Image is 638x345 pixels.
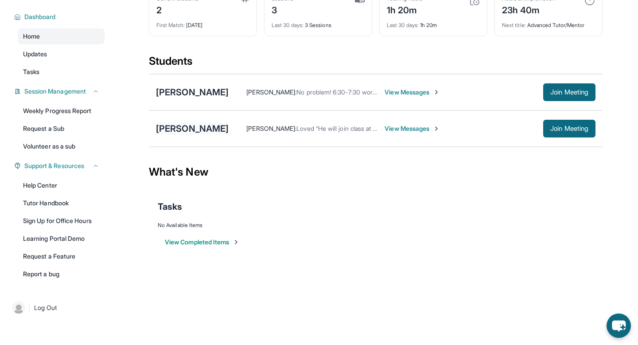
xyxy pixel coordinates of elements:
[246,125,296,132] span: [PERSON_NAME] :
[502,22,526,28] span: Next title :
[24,12,56,21] span: Dashboard
[21,161,99,170] button: Support & Resources
[18,64,105,80] a: Tasks
[12,302,25,314] img: user-img
[9,298,105,318] a: |Log Out
[28,302,31,313] span: |
[385,88,440,97] span: View Messages
[158,222,594,229] div: No Available Items
[149,153,603,192] div: What's New
[18,103,105,119] a: Weekly Progress Report
[24,161,84,170] span: Support & Resources
[550,90,588,95] span: Join Meeting
[21,87,99,96] button: Session Management
[23,67,39,76] span: Tasks
[18,28,105,44] a: Home
[18,177,105,193] a: Help Center
[18,195,105,211] a: Tutor Handbook
[149,54,603,74] div: Students
[18,266,105,282] a: Report a bug
[543,83,595,101] button: Join Meeting
[246,88,296,96] span: [PERSON_NAME] :
[272,2,294,16] div: 3
[385,124,440,133] span: View Messages
[502,2,555,16] div: 23h 40m
[433,125,440,132] img: Chevron-Right
[156,22,185,28] span: First Match :
[272,16,365,29] div: 3 Sessions
[18,248,105,264] a: Request a Feature
[433,89,440,96] img: Chevron-Right
[156,2,198,16] div: 2
[21,12,99,21] button: Dashboard
[387,22,419,28] span: Last 30 days :
[18,46,105,62] a: Updates
[18,231,105,247] a: Learning Portal Demo
[23,50,47,59] span: Updates
[296,88,418,96] span: No problem! 6:30-7:30 works perfectly fine!
[272,22,303,28] span: Last 30 days :
[296,125,387,132] span: Loved “He will join class at 6:30”
[607,314,631,338] button: chat-button
[502,16,595,29] div: Advanced Tutor/Mentor
[387,2,422,16] div: 1h 20m
[158,200,182,213] span: Tasks
[387,16,480,29] div: 1h 20m
[18,121,105,137] a: Request a Sub
[18,138,105,154] a: Volunteer as a sub
[165,238,240,247] button: View Completed Items
[23,32,40,41] span: Home
[156,16,249,29] div: [DATE]
[156,86,229,98] div: [PERSON_NAME]
[18,213,105,229] a: Sign Up for Office Hours
[543,120,595,137] button: Join Meeting
[24,87,86,96] span: Session Management
[156,122,229,135] div: [PERSON_NAME]
[34,303,57,312] span: Log Out
[550,126,588,131] span: Join Meeting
